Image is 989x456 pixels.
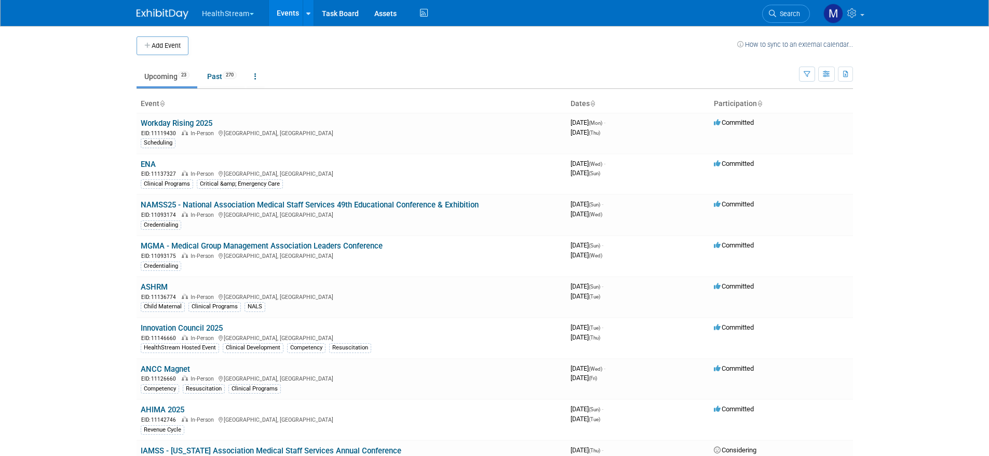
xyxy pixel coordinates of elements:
[602,282,603,290] span: -
[141,446,401,455] a: IAMSS - [US_STATE] Association Medical Staff Services Annual Conference
[245,302,265,311] div: NALS
[571,200,603,208] span: [DATE]
[191,130,217,137] span: In-Person
[141,302,185,311] div: Child Maternal
[589,171,600,176] span: (Sun)
[571,446,603,454] span: [DATE]
[191,253,217,259] span: In-Person
[199,67,245,86] a: Past270
[602,323,603,331] span: -
[604,119,605,126] span: -
[571,210,602,218] span: [DATE]
[571,405,603,413] span: [DATE]
[571,292,600,300] span: [DATE]
[141,220,181,230] div: Credentialing
[141,212,180,218] span: EID: 11093174
[571,374,597,382] span: [DATE]
[182,171,188,176] img: In-Person Event
[141,251,562,260] div: [GEOGRAPHIC_DATA], [GEOGRAPHIC_DATA]
[141,384,179,394] div: Competency
[714,241,754,249] span: Committed
[182,130,188,135] img: In-Person Event
[141,171,180,177] span: EID: 11137327
[141,417,180,423] span: EID: 11142746
[571,251,602,259] span: [DATE]
[602,446,603,454] span: -
[589,284,600,290] span: (Sun)
[141,128,562,137] div: [GEOGRAPHIC_DATA], [GEOGRAPHIC_DATA]
[589,161,602,167] span: (Wed)
[183,384,225,394] div: Resuscitation
[571,241,603,249] span: [DATE]
[604,160,605,167] span: -
[191,212,217,218] span: In-Person
[714,160,754,167] span: Committed
[714,323,754,331] span: Committed
[141,210,562,219] div: [GEOGRAPHIC_DATA], [GEOGRAPHIC_DATA]
[776,10,800,18] span: Search
[141,160,156,169] a: ENA
[141,333,562,342] div: [GEOGRAPHIC_DATA], [GEOGRAPHIC_DATA]
[182,294,188,299] img: In-Person Event
[710,95,853,113] th: Participation
[714,405,754,413] span: Committed
[137,36,188,55] button: Add Event
[571,323,603,331] span: [DATE]
[571,364,605,372] span: [DATE]
[823,4,843,23] img: Maya Storry
[589,416,600,422] span: (Tue)
[141,376,180,382] span: EID: 11126660
[141,262,181,271] div: Credentialing
[141,425,184,435] div: Revenue Cycle
[589,202,600,207] span: (Sun)
[191,416,217,423] span: In-Person
[141,179,193,189] div: Clinical Programs
[604,364,605,372] span: -
[182,416,188,422] img: In-Person Event
[141,415,562,424] div: [GEOGRAPHIC_DATA], [GEOGRAPHIC_DATA]
[197,179,283,189] div: Critical &amp; Emergency Care
[141,282,168,292] a: ASHRM
[182,212,188,217] img: In-Person Event
[714,119,754,126] span: Committed
[589,120,602,126] span: (Mon)
[571,282,603,290] span: [DATE]
[714,200,754,208] span: Committed
[329,343,371,353] div: Resuscitation
[223,343,283,353] div: Clinical Development
[589,130,600,136] span: (Thu)
[141,131,180,136] span: EID: 11119430
[178,71,189,79] span: 23
[714,282,754,290] span: Committed
[287,343,326,353] div: Competency
[714,446,756,454] span: Considering
[159,99,165,108] a: Sort by Event Name
[191,171,217,177] span: In-Person
[141,335,180,341] span: EID: 11146660
[141,374,562,383] div: [GEOGRAPHIC_DATA], [GEOGRAPHIC_DATA]
[141,323,223,333] a: Innovation Council 2025
[589,212,602,217] span: (Wed)
[571,333,600,341] span: [DATE]
[188,302,241,311] div: Clinical Programs
[589,407,600,412] span: (Sun)
[191,335,217,342] span: In-Person
[141,138,175,148] div: Scheduling
[566,95,710,113] th: Dates
[571,119,605,126] span: [DATE]
[182,253,188,258] img: In-Person Event
[589,325,600,331] span: (Tue)
[589,375,597,381] span: (Fri)
[141,405,184,414] a: AHIMA 2025
[571,128,600,136] span: [DATE]
[228,384,281,394] div: Clinical Programs
[589,253,602,258] span: (Wed)
[602,241,603,249] span: -
[714,364,754,372] span: Committed
[762,5,810,23] a: Search
[602,405,603,413] span: -
[191,375,217,382] span: In-Person
[223,71,237,79] span: 270
[182,335,188,340] img: In-Person Event
[141,241,383,251] a: MGMA - Medical Group Management Association Leaders Conference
